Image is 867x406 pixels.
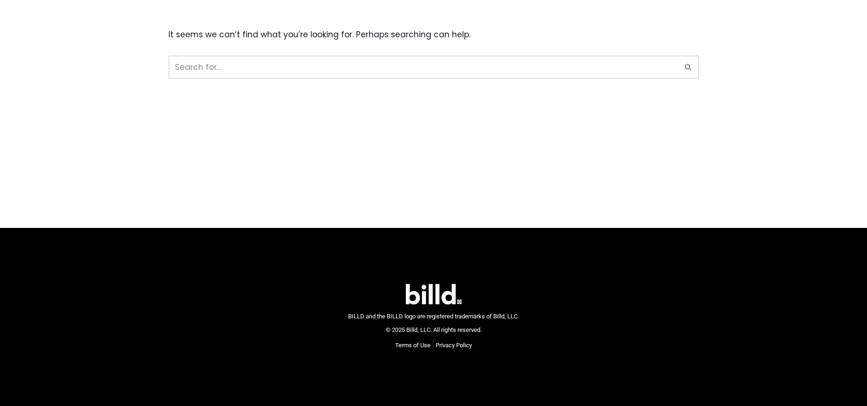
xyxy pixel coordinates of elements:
p: It seems we can’t find what you’re looking for. Perhaps searching can help. [168,28,699,41]
button: Search [678,55,699,79]
input: Search [168,55,678,79]
span: BILLD and the BILLD logo are registered trademarks of Billd, LLC. © 2025 Billd, LLC. All rights r... [348,313,519,333]
a: Privacy Policy [436,341,472,350]
a: Terms of Use [395,341,430,350]
nav: Menu [395,341,472,350]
